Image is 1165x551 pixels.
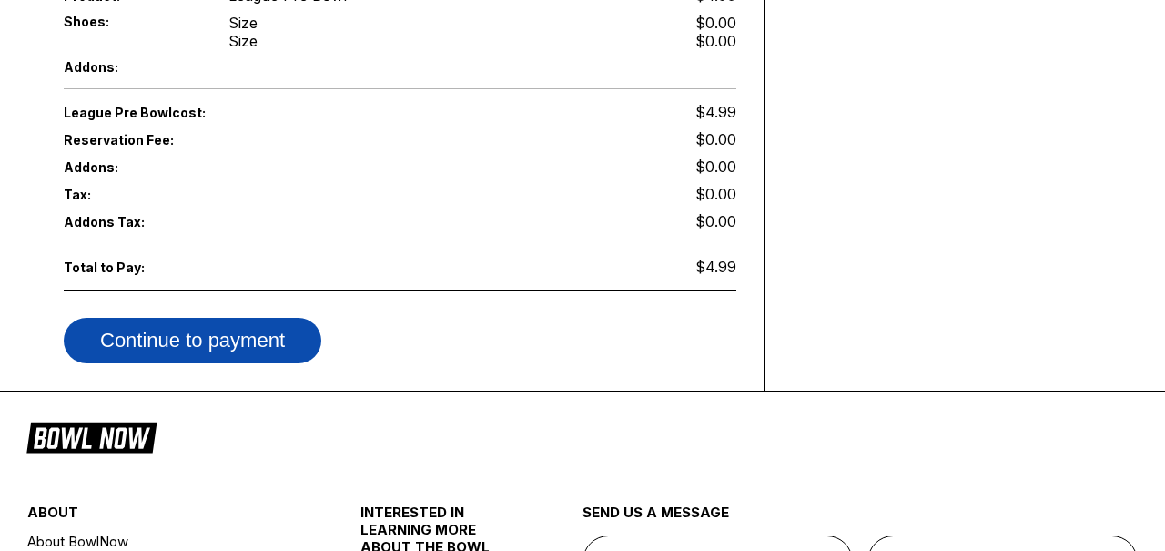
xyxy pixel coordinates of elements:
div: Size [228,32,258,50]
span: Total to Pay: [64,260,198,275]
div: $0.00 [695,32,736,50]
div: Size [228,14,258,32]
span: League Pre Bowl cost: [64,105,400,120]
span: $4.99 [695,103,736,121]
span: $0.00 [695,185,736,203]
span: $0.00 [695,158,736,176]
div: $0.00 [695,14,736,32]
span: Addons Tax: [64,214,198,230]
span: Tax: [64,187,198,202]
span: $0.00 [695,130,736,148]
span: Addons: [64,59,198,75]
button: Continue to payment [64,318,321,363]
div: about [27,504,305,530]
span: Shoes: [64,14,198,29]
span: Reservation Fee: [64,132,400,148]
span: Addons: [64,159,198,175]
div: send us a message [582,504,1138,536]
span: $4.99 [695,258,736,276]
span: $0.00 [695,212,736,230]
